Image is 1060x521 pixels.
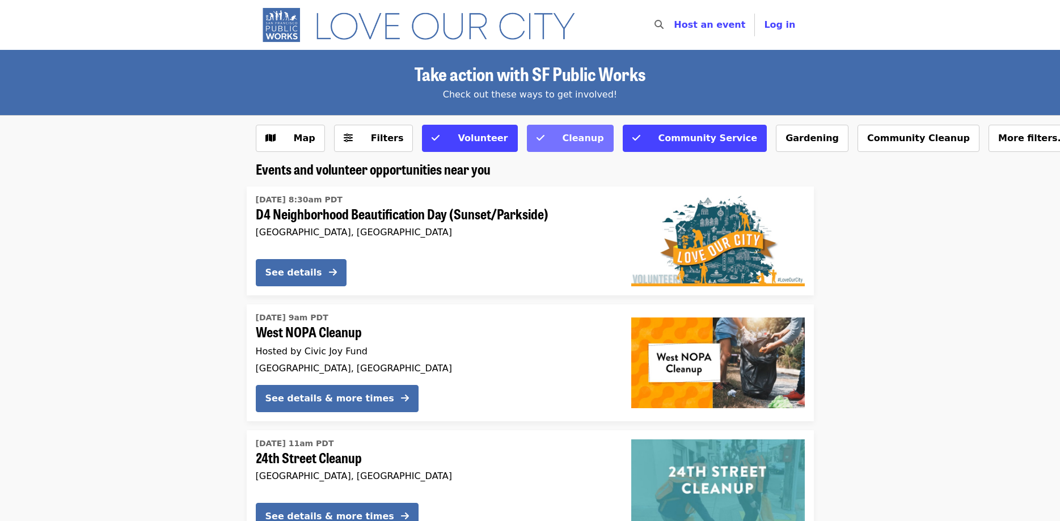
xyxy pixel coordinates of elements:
i: check icon [537,133,544,143]
div: Check out these ways to get involved! [256,88,805,101]
span: Cleanup [563,133,604,143]
button: Community Cleanup [858,125,979,152]
span: Filters [371,133,404,143]
img: SF Public Works - Home [256,7,592,43]
button: See details & more times [256,385,419,412]
span: Hosted by Civic Joy Fund [256,346,368,357]
button: Filters (0 selected) [334,125,413,152]
i: search icon [654,19,664,30]
span: D4 Neighborhood Beautification Day (Sunset/Parkside) [256,206,613,222]
i: arrow-right icon [401,393,409,404]
img: West NOPA Cleanup organized by Civic Joy Fund [631,317,805,408]
span: Map [294,133,315,143]
button: Show map view [256,125,325,152]
i: check icon [432,133,440,143]
button: Community Service [623,125,767,152]
button: See details [256,259,347,286]
div: [GEOGRAPHIC_DATA], [GEOGRAPHIC_DATA] [256,471,613,481]
span: Volunteer [458,133,508,143]
time: [DATE] 9am PDT [256,312,328,324]
i: check icon [632,133,640,143]
span: 24th Street Cleanup [256,450,613,466]
span: Events and volunteer opportunities near you [256,159,491,179]
i: map icon [265,133,276,143]
span: Community Service [658,133,758,143]
div: See details [265,266,322,279]
button: Gardening [776,125,848,152]
i: sliders-h icon [344,133,353,143]
div: See details & more times [265,392,394,405]
input: Search [670,11,679,39]
img: D4 Neighborhood Beautification Day (Sunset/Parkside) organized by SF Public Works [631,196,805,286]
a: See details for "West NOPA Cleanup" [247,304,814,421]
button: Log in [755,14,804,36]
a: Host an event [674,19,745,30]
span: West NOPA Cleanup [256,324,613,340]
button: Cleanup [527,125,614,152]
span: Log in [764,19,795,30]
time: [DATE] 11am PDT [256,438,334,450]
div: [GEOGRAPHIC_DATA], [GEOGRAPHIC_DATA] [256,227,613,238]
i: arrow-right icon [329,267,337,278]
a: See details for "D4 Neighborhood Beautification Day (Sunset/Parkside)" [247,187,814,295]
div: [GEOGRAPHIC_DATA], [GEOGRAPHIC_DATA] [256,363,613,374]
time: [DATE] 8:30am PDT [256,194,343,206]
span: Take action with SF Public Works [415,60,645,87]
button: Volunteer [422,125,517,152]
